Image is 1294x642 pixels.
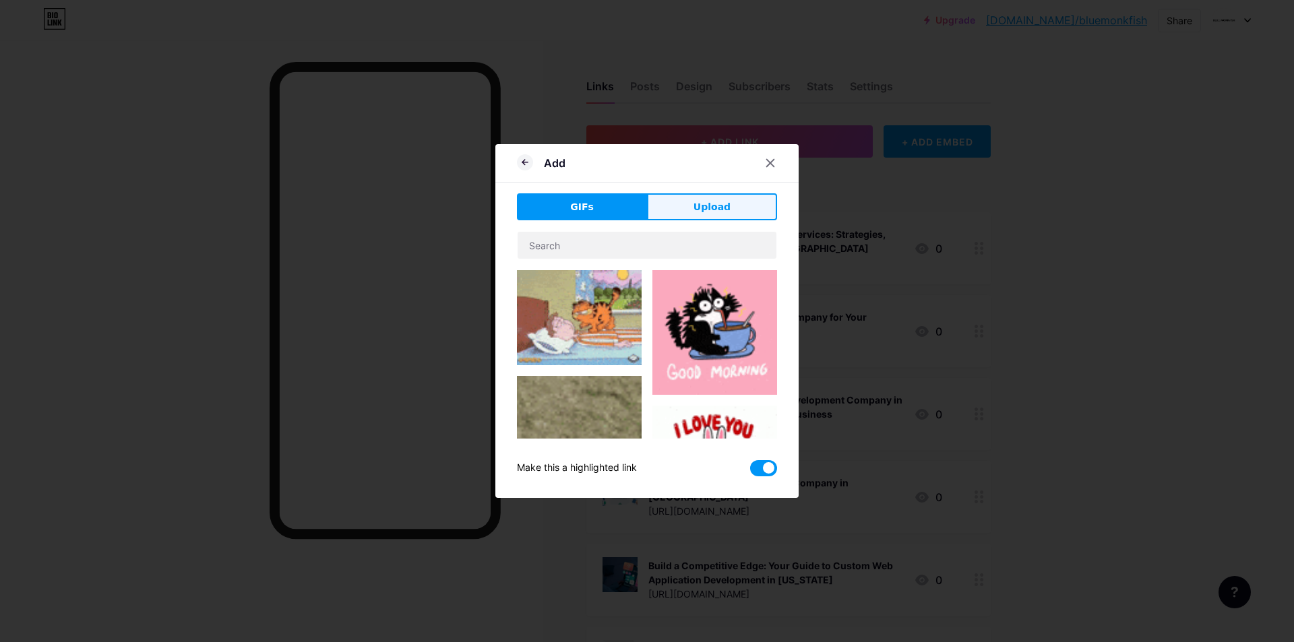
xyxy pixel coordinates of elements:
input: Search [518,232,776,259]
div: Make this a highlighted link [517,460,637,476]
span: GIFs [570,200,594,214]
span: Upload [694,200,731,214]
div: Add [544,155,565,171]
img: Gihpy [517,376,642,598]
img: Gihpy [517,270,642,365]
button: GIFs [517,193,647,220]
img: Gihpy [652,270,777,395]
img: Gihpy [652,406,777,513]
button: Upload [647,193,777,220]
